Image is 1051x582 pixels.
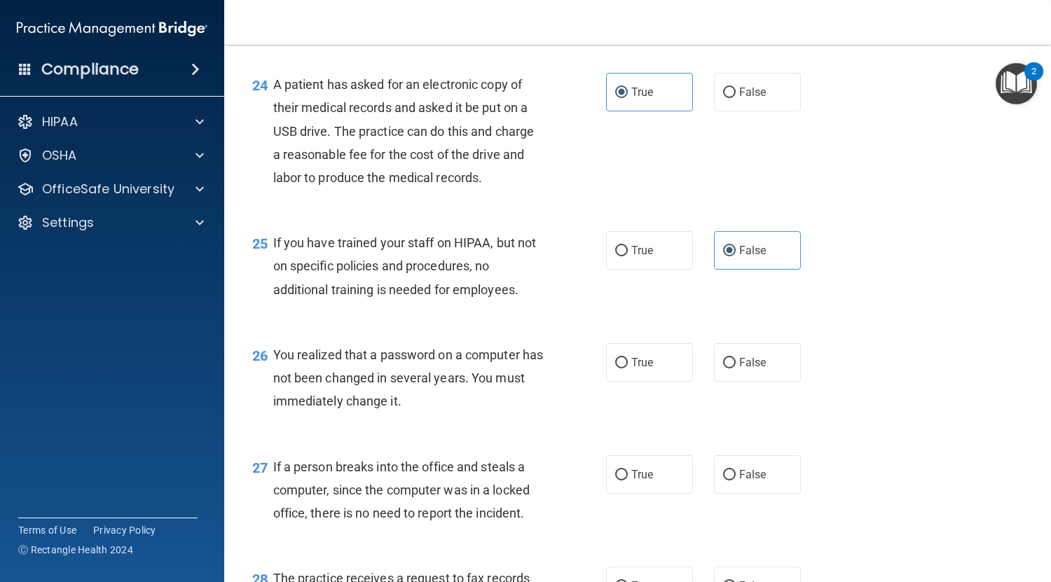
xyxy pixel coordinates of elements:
[42,113,78,130] p: HIPAA
[739,244,767,257] span: False
[17,214,204,231] a: Settings
[631,85,653,99] span: True
[42,147,77,164] p: OSHA
[615,88,628,98] input: True
[615,246,628,256] input: True
[18,543,133,557] span: Ⓒ Rectangle Health 2024
[739,85,767,99] span: False
[615,470,628,480] input: True
[723,246,736,256] input: False
[17,113,204,130] a: HIPAA
[252,77,268,94] span: 24
[631,468,653,481] span: True
[252,347,268,364] span: 26
[93,523,156,537] a: Privacy Policy
[1031,71,1036,90] div: 2
[273,459,530,520] span: If a person breaks into the office and steals a computer, since the computer was in a locked offi...
[739,356,767,369] span: False
[41,60,139,79] h4: Compliance
[273,235,537,296] span: If you have trained your staff on HIPAA, but not on specific policies and procedures, no addition...
[273,347,544,408] span: You realized that a password on a computer has not been changed in several years. You must immedi...
[42,214,94,231] p: Settings
[615,358,628,368] input: True
[17,15,207,43] img: PMB logo
[809,483,1034,539] iframe: Drift Widget Chat Controller
[273,77,535,185] span: A patient has asked for an electronic copy of their medical records and asked it be put on a USB ...
[996,63,1037,104] button: Open Resource Center, 2 new notifications
[723,470,736,480] input: False
[17,181,204,198] a: OfficeSafe University
[252,235,268,252] span: 25
[723,88,736,98] input: False
[17,147,204,164] a: OSHA
[631,356,653,369] span: True
[252,459,268,476] span: 27
[18,523,76,537] a: Terms of Use
[42,181,174,198] p: OfficeSafe University
[631,244,653,257] span: True
[739,468,767,481] span: False
[723,358,736,368] input: False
